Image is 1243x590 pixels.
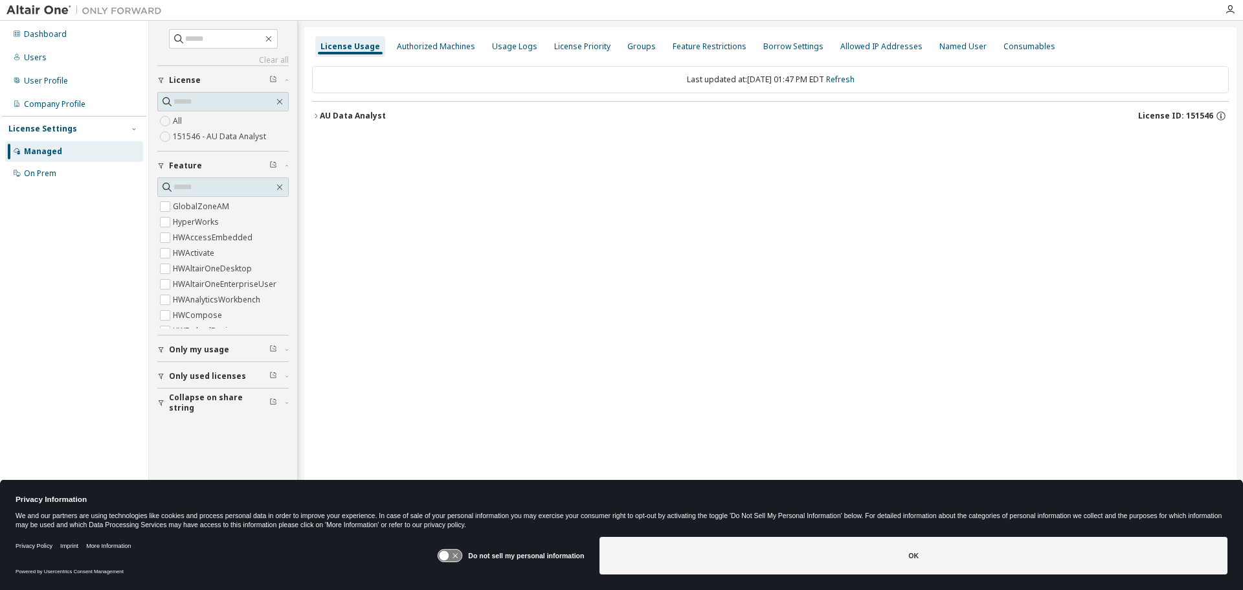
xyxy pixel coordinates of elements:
[173,277,279,292] label: HWAltairOneEnterpriseUser
[157,55,289,65] a: Clear all
[6,4,168,17] img: Altair One
[157,66,289,95] button: License
[627,41,656,52] div: Groups
[312,102,1229,130] button: AU Data AnalystLicense ID: 151546
[157,152,289,180] button: Feature
[939,41,987,52] div: Named User
[173,129,269,144] label: 151546 - AU Data Analyst
[554,41,610,52] div: License Priority
[173,230,255,245] label: HWAccessEmbedded
[320,111,386,121] div: AU Data Analyst
[173,199,232,214] label: GlobalZoneAM
[673,41,746,52] div: Feature Restrictions
[169,161,202,171] span: Feature
[269,371,277,381] span: Clear filter
[840,41,923,52] div: Allowed IP Addresses
[8,124,77,134] div: License Settings
[269,398,277,408] span: Clear filter
[492,41,537,52] div: Usage Logs
[173,113,185,129] label: All
[24,52,47,63] div: Users
[169,75,201,85] span: License
[320,41,380,52] div: License Usage
[24,99,85,109] div: Company Profile
[826,74,855,85] a: Refresh
[169,392,269,413] span: Collapse on share string
[269,345,277,355] span: Clear filter
[173,323,234,339] label: HWEmbedBasic
[24,168,56,179] div: On Prem
[1003,41,1055,52] div: Consumables
[173,214,221,230] label: HyperWorks
[24,76,68,86] div: User Profile
[269,161,277,171] span: Clear filter
[269,75,277,85] span: Clear filter
[1138,111,1213,121] span: License ID: 151546
[157,335,289,364] button: Only my usage
[173,308,225,323] label: HWCompose
[169,345,229,355] span: Only my usage
[24,29,67,40] div: Dashboard
[763,41,823,52] div: Borrow Settings
[157,389,289,417] button: Collapse on share string
[157,362,289,391] button: Only used licenses
[397,41,475,52] div: Authorized Machines
[169,371,246,381] span: Only used licenses
[173,292,263,308] label: HWAnalyticsWorkbench
[312,66,1229,93] div: Last updated at: [DATE] 01:47 PM EDT
[173,261,254,277] label: HWAltairOneDesktop
[24,146,62,157] div: Managed
[173,245,217,261] label: HWActivate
